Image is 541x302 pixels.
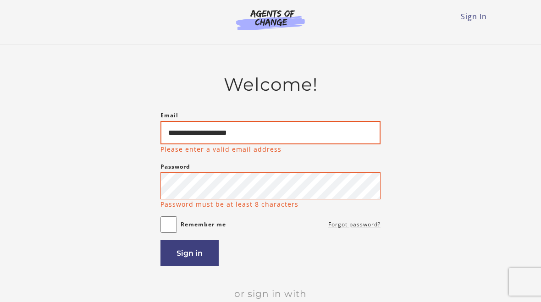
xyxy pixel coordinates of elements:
[328,219,381,230] a: Forgot password?
[160,199,298,209] p: Password must be at least 8 characters
[461,11,487,22] a: Sign In
[160,74,381,95] h2: Welcome!
[160,161,190,172] label: Password
[160,110,178,121] label: Email
[227,288,314,299] span: Or sign in with
[160,240,219,266] button: Sign in
[226,9,315,30] img: Agents of Change Logo
[181,219,226,230] label: Remember me
[160,144,282,154] p: Please enter a valid email address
